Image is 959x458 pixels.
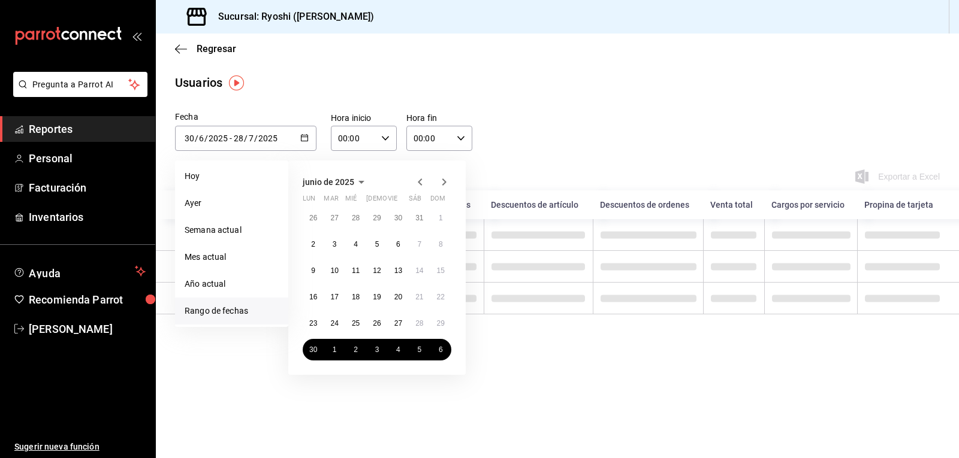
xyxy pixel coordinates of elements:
[324,286,345,308] button: 17 de junio de 2025
[409,207,430,229] button: 31 de mayo de 2025
[345,195,357,207] abbr: miércoles
[375,345,379,354] abbr: 3 de julio de 2025
[437,266,445,275] abbr: 15 de junio de 2025
[415,266,423,275] abbr: 14 de junio de 2025
[593,190,704,219] th: Descuentos de ordenes
[409,233,430,255] button: 7 de junio de 2025
[303,195,315,207] abbr: lunes
[29,209,146,225] span: Inventarios
[330,293,338,301] abbr: 17 de junio de 2025
[394,319,402,327] abbr: 27 de junio de 2025
[208,134,228,143] input: Year
[324,195,338,207] abbr: martes
[345,313,366,334] button: 25 de junio de 2025
[409,286,430,308] button: 21 de junio de 2025
[29,321,146,337] span: [PERSON_NAME]
[331,114,397,122] label: Hora inicio
[430,233,451,255] button: 8 de junio de 2025
[352,214,360,222] abbr: 28 de mayo de 2025
[29,121,146,137] span: Reportes
[366,286,387,308] button: 19 de junio de 2025
[197,43,236,54] span: Regresar
[248,134,254,143] input: Month
[330,214,338,222] abbr: 27 de mayo de 2025
[388,207,409,229] button: 30 de mayo de 2025
[430,195,445,207] abbr: domingo
[373,266,381,275] abbr: 12 de junio de 2025
[409,339,430,360] button: 5 de julio de 2025
[388,286,409,308] button: 20 de junio de 2025
[333,345,337,354] abbr: 1 de julio de 2025
[324,313,345,334] button: 24 de junio de 2025
[330,266,338,275] abbr: 10 de junio de 2025
[417,240,421,248] abbr: 7 de junio de 2025
[352,319,360,327] abbr: 25 de junio de 2025
[29,180,146,196] span: Facturación
[330,319,338,327] abbr: 24 de junio de 2025
[303,286,324,308] button: 16 de junio de 2025
[388,195,397,207] abbr: viernes
[437,293,445,301] abbr: 22 de junio de 2025
[324,207,345,229] button: 27 de mayo de 2025
[29,150,146,166] span: Personal
[229,75,244,90] button: Tooltip marker
[184,134,195,143] input: Day
[394,293,402,301] abbr: 20 de junio de 2025
[29,292,146,308] span: Recomienda Parrot
[373,214,381,222] abbr: 29 de mayo de 2025
[345,339,366,360] button: 2 de julio de 2025
[388,313,409,334] button: 27 de junio de 2025
[29,264,130,278] span: Ayuda
[175,111,316,123] div: Fecha
[409,260,430,281] button: 14 de junio de 2025
[352,293,360,301] abbr: 18 de junio de 2025
[354,345,358,354] abbr: 2 de julio de 2025
[345,233,366,255] button: 4 de junio de 2025
[388,339,409,360] button: 4 de julio de 2025
[230,134,232,143] span: -
[14,441,146,453] span: Sugerir nueva función
[394,266,402,275] abbr: 13 de junio de 2025
[375,240,379,248] abbr: 5 de junio de 2025
[439,240,443,248] abbr: 8 de junio de 2025
[311,240,315,248] abbr: 2 de junio de 2025
[303,260,324,281] button: 9 de junio de 2025
[345,260,366,281] button: 11 de junio de 2025
[311,266,315,275] abbr: 9 de junio de 2025
[8,87,147,99] a: Pregunta a Parrot AI
[409,195,421,207] abbr: sábado
[388,260,409,281] button: 13 de junio de 2025
[195,134,198,143] span: /
[417,345,421,354] abbr: 5 de julio de 2025
[484,190,592,219] th: Descuentos de artículo
[430,260,451,281] button: 15 de junio de 2025
[175,190,288,217] li: Ayer
[132,31,141,41] button: open_drawer_menu
[345,286,366,308] button: 18 de junio de 2025
[409,313,430,334] button: 28 de junio de 2025
[430,313,451,334] button: 29 de junio de 2025
[415,319,423,327] abbr: 28 de junio de 2025
[258,134,278,143] input: Year
[366,207,387,229] button: 29 de mayo de 2025
[175,217,288,244] li: Semana actual
[303,177,354,187] span: junio de 2025
[366,313,387,334] button: 26 de junio de 2025
[309,345,317,354] abbr: 30 de junio de 2025
[303,339,324,360] button: 30 de junio de 2025
[233,134,244,143] input: Day
[366,339,387,360] button: 3 de julio de 2025
[254,134,258,143] span: /
[175,298,288,324] li: Rango de fechas
[373,293,381,301] abbr: 19 de junio de 2025
[303,207,324,229] button: 26 de mayo de 2025
[333,240,337,248] abbr: 3 de junio de 2025
[857,190,959,219] th: Propina de tarjeta
[354,240,358,248] abbr: 4 de junio de 2025
[415,293,423,301] abbr: 21 de junio de 2025
[175,43,236,54] button: Regresar
[156,190,216,219] th: Nombre
[309,214,317,222] abbr: 26 de mayo de 2025
[303,175,369,189] button: junio de 2025
[209,10,374,24] h3: Sucursal: Ryoshi ([PERSON_NAME])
